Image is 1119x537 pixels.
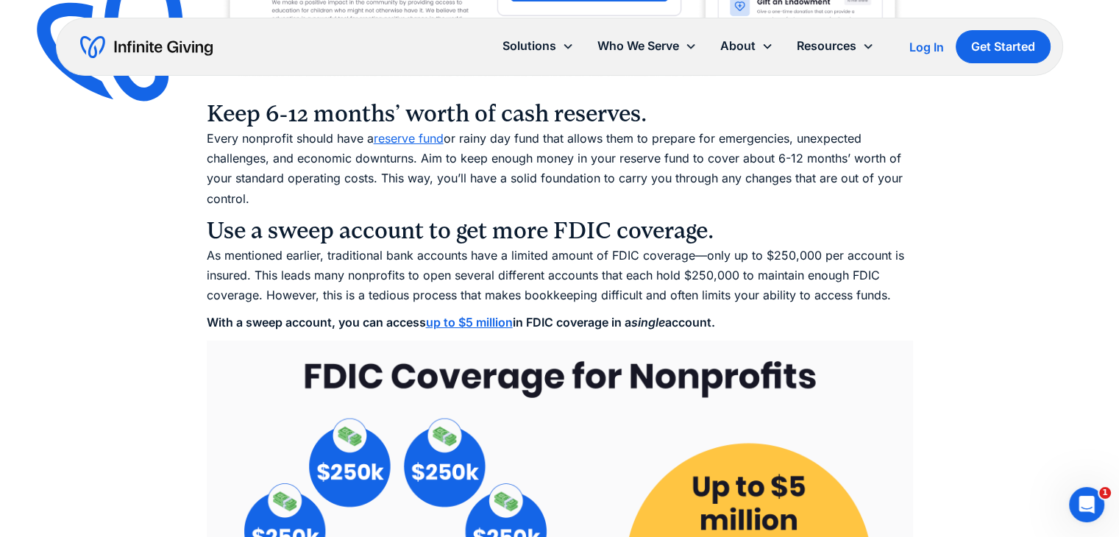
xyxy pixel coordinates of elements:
[207,129,913,209] p: Every nonprofit should have a or rainy day fund that allows them to prepare for emergencies, unex...
[720,36,756,56] div: About
[374,131,444,146] a: reserve fund
[491,30,586,62] div: Solutions
[426,315,513,330] a: up to $5 million
[513,315,715,330] strong: in FDIC coverage in a account.
[797,36,856,56] div: Resources
[207,315,426,330] strong: With a sweep account, you can access
[207,246,913,306] p: As mentioned earlier, traditional bank accounts have a limited amount of FDIC coverage—only up to...
[586,30,708,62] div: Who We Serve
[785,30,886,62] div: Resources
[631,315,665,330] em: single
[909,41,944,53] div: Log In
[1069,487,1104,522] iframe: Intercom live chat
[909,38,944,56] a: Log In
[207,216,913,246] h3: Use a sweep account to get more FDIC coverage.
[1099,487,1111,499] span: 1
[502,36,556,56] div: Solutions
[708,30,785,62] div: About
[207,99,913,129] h3: Keep 6-12 months’ worth of cash reserves.
[956,30,1051,63] a: Get Started
[80,35,213,59] a: home
[597,36,679,56] div: Who We Serve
